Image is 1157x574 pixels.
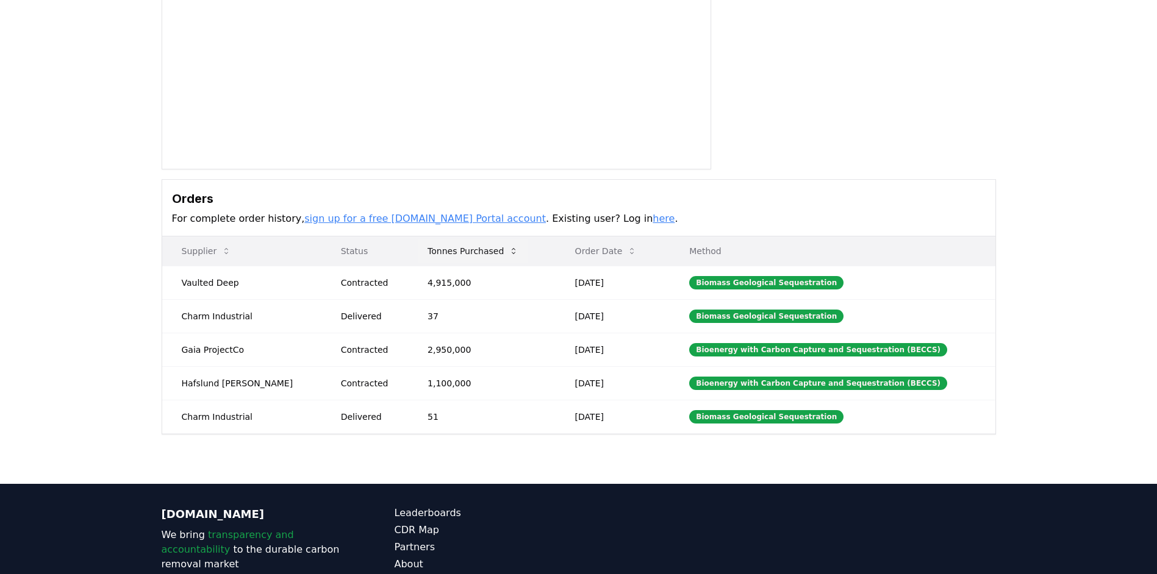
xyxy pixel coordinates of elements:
[408,266,556,299] td: 4,915,000
[162,506,346,523] p: [DOMAIN_NAME]
[556,400,670,433] td: [DATE]
[395,557,579,572] a: About
[341,310,398,322] div: Delivered
[679,245,985,257] p: Method
[418,239,528,263] button: Tonnes Purchased
[162,366,321,400] td: Hafslund [PERSON_NAME]
[689,310,844,323] div: Biomass Geological Sequestration
[162,528,346,572] p: We bring to the durable carbon removal market
[162,400,321,433] td: Charm Industrial
[689,276,844,289] div: Biomass Geological Sequestration
[689,377,947,390] div: Bioenergy with Carbon Capture and Sequestration (BECCS)
[395,540,579,555] a: Partners
[556,333,670,366] td: [DATE]
[556,299,670,333] td: [DATE]
[162,266,321,299] td: Vaulted Deep
[689,343,947,356] div: Bioenergy with Carbon Capture and Sequestration (BECCS)
[172,190,986,208] h3: Orders
[556,366,670,400] td: [DATE]
[653,213,675,224] a: here
[341,277,398,289] div: Contracted
[689,410,844,423] div: Biomass Geological Sequestration
[162,299,321,333] td: Charm Industrial
[408,299,556,333] td: 37
[172,211,986,226] p: For complete order history, . Existing user? Log in .
[408,366,556,400] td: 1,100,000
[331,245,398,257] p: Status
[162,529,294,555] span: transparency and accountability
[565,239,647,263] button: Order Date
[172,239,242,263] button: Supplier
[556,266,670,299] td: [DATE]
[304,213,546,224] a: sign up for a free [DOMAIN_NAME] Portal account
[408,333,556,366] td: 2,950,000
[395,506,579,520] a: Leaderboards
[341,377,398,389] div: Contracted
[162,333,321,366] td: Gaia ProjectCo
[408,400,556,433] td: 51
[341,344,398,356] div: Contracted
[341,411,398,423] div: Delivered
[395,523,579,537] a: CDR Map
